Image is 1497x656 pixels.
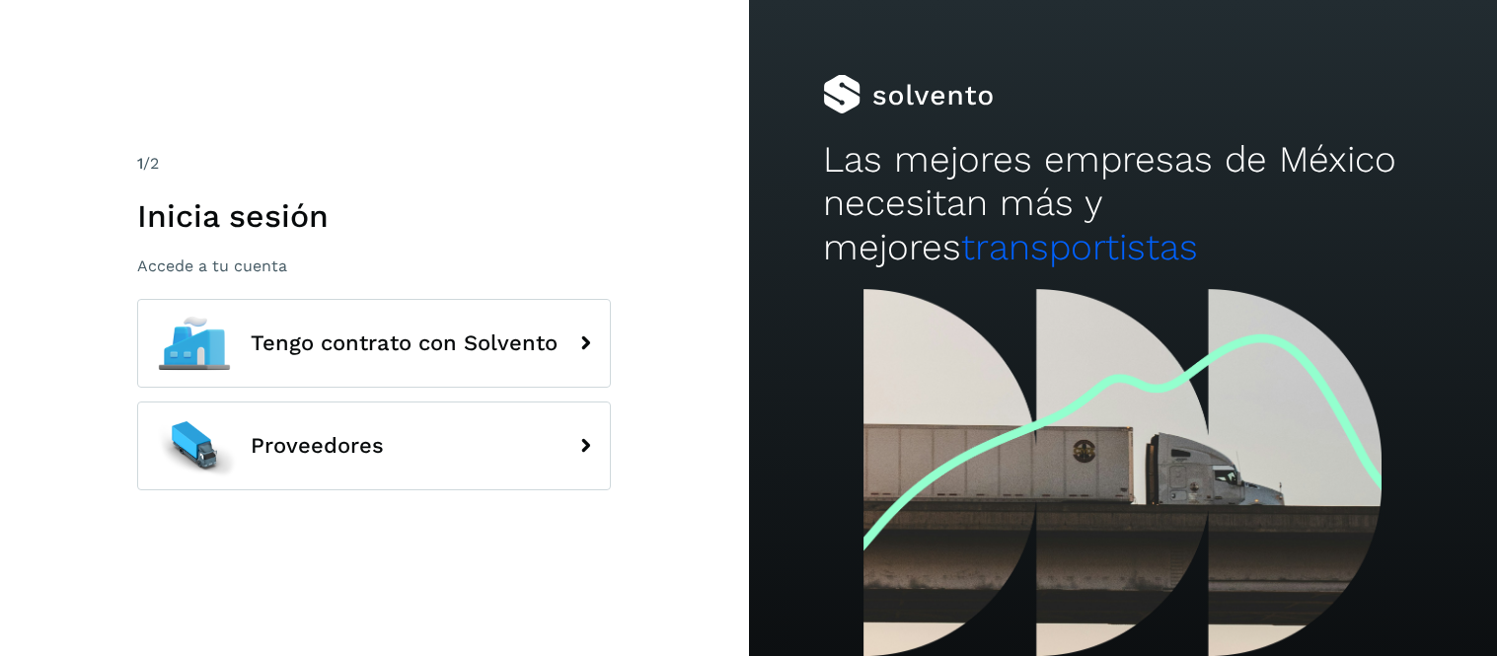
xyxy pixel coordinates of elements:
[251,331,558,355] span: Tengo contrato con Solvento
[137,401,611,490] button: Proveedores
[961,226,1198,268] span: transportistas
[137,256,611,275] p: Accede a tu cuenta
[137,197,611,235] h1: Inicia sesión
[137,152,611,176] div: /2
[823,138,1422,269] h2: Las mejores empresas de México necesitan más y mejores
[137,154,143,173] span: 1
[137,299,611,388] button: Tengo contrato con Solvento
[251,434,384,458] span: Proveedores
